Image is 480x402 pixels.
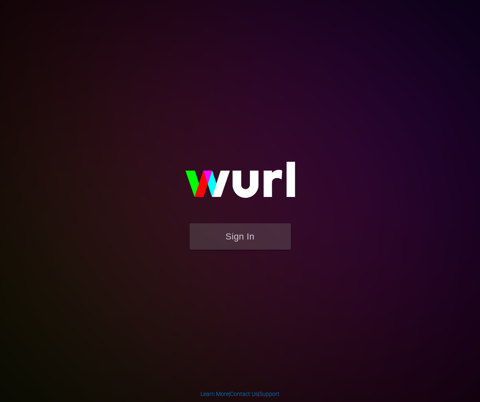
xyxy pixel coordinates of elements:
[159,144,321,223] img: wurl-logo-on-black-223613ac3d8ba8fe6dc639794a292ebdb59501304c7dfd60c99c58986ef67473.svg
[230,391,258,397] a: Contact Us
[190,223,291,250] button: Sign In
[201,390,279,398] div: | |
[259,391,279,397] a: Support
[201,391,229,397] a: Learn More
